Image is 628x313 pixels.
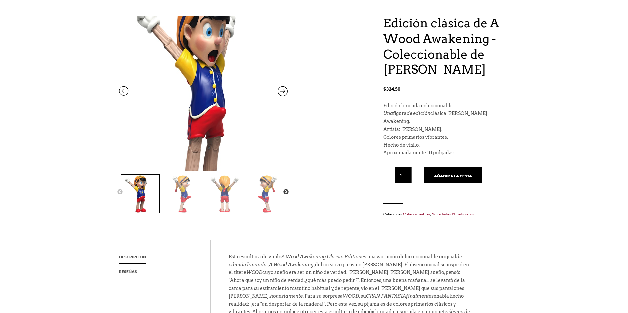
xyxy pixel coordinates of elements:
font: A Wood Awakening Classic Edition [281,254,361,259]
button: Anterior [117,189,123,195]
font: es una variación del [361,254,406,259]
font: finalmente [406,293,431,299]
input: Cantidad [395,167,412,183]
font: Categorías: [383,212,403,216]
font: de edición [407,111,430,116]
font: , su [359,293,366,299]
font: Reseñas [119,269,137,274]
font: Edición limitada coleccionable. [383,103,454,108]
button: Próximo [283,189,289,195]
font: GRAN FANTASÍA [366,293,406,299]
font: Edición clásica de A Wood Awakening - Coleccionable de [PERSON_NAME] [383,16,499,77]
font: , [430,212,431,216]
font: . [474,212,475,216]
font: Hecho de vinilo. [383,142,420,148]
font: WOOD [246,270,262,275]
font: del creativo parisino [PERSON_NAME]. El diseño inicial se inspiró en el títere [229,262,469,275]
font: cuyo sueño era ser un niño de verdad. [PERSON_NAME] [PERSON_NAME] sueño, pensó: "Ahora que soy un... [229,270,465,298]
font: Una [383,111,393,116]
a: Coleccionables [403,212,430,216]
font: se [431,293,436,299]
font: figura [393,111,407,116]
a: Descripción [119,250,146,264]
font: Aproximadamente 10 pulgadas. [383,150,455,155]
a: Phinds raros [452,212,474,216]
font: Esta escultura de vinilo [229,254,281,259]
font: , [451,212,452,216]
font: A Wood Awakening, [269,262,315,267]
font: Descripción [119,254,146,259]
font: . Para su sorpresa [303,293,343,299]
font: 324.50 [386,86,400,92]
font: Añadir a la cesta [434,174,472,178]
font: coleccionable original [406,254,456,259]
font: $ [383,86,386,92]
button: Añadir a la cesta [424,167,482,183]
font: Artista: [PERSON_NAME]. [383,127,442,132]
a: Reseñas [119,264,137,279]
font: Colores primarios vibrantes. [383,135,448,140]
font: de edición limitada , [229,254,462,267]
font: honestamente [270,293,303,299]
font: clásica [PERSON_NAME] Awakening. [383,111,487,124]
a: Novedades [431,212,451,216]
font: WOOD [343,293,359,299]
